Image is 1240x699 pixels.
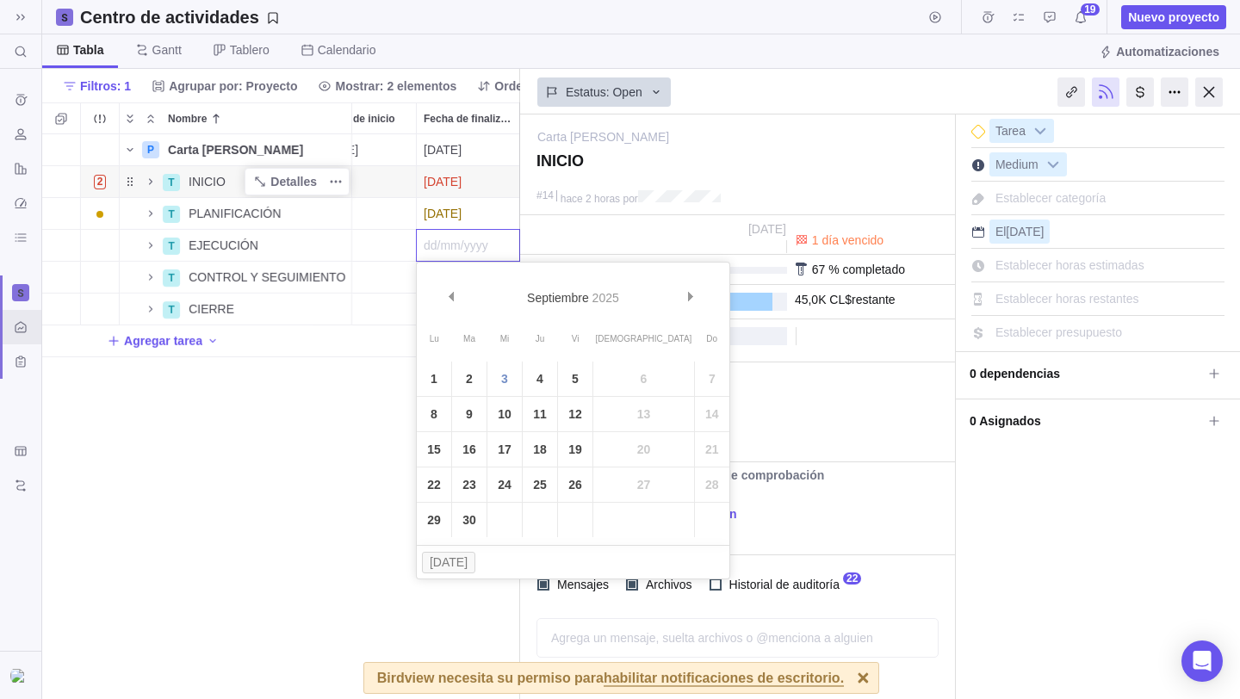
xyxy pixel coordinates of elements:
[527,291,589,305] span: Septiembre
[417,503,451,537] a: 29
[434,280,471,317] a: &#x3c;Ant
[452,397,487,431] a: 9
[452,467,487,502] a: 23
[558,397,592,431] a: 12
[596,334,692,343] span: Sábado
[523,397,557,431] a: 11
[452,362,487,396] a: 2
[487,467,522,502] a: 24
[523,467,557,502] a: 25
[452,432,487,467] a: 16
[500,334,510,343] span: Miércoles
[417,230,520,262] div: Fecha de finalización
[523,362,557,396] a: 4
[592,291,619,305] span: 2025
[487,432,522,467] a: 17
[417,467,451,502] a: 22
[706,334,717,343] span: Domingo
[523,432,557,467] a: 18
[430,334,439,343] span: Lunes
[558,432,592,467] a: 19
[572,334,580,343] span: Viernes
[417,397,451,431] a: 8
[417,432,451,467] a: 15
[686,292,696,301] span: Sig&#x3e;
[452,503,487,537] a: 30
[558,362,592,396] a: 5
[422,552,476,573] button: [DATE]
[558,467,592,502] a: 26
[487,362,522,396] a: 3
[487,397,522,431] a: 10
[42,134,520,699] div: grid
[536,334,545,343] span: Jueves
[416,229,520,262] input: dd/mm/yyyy
[675,280,712,317] a: Sig&#x3e;
[446,292,456,301] span: &#x3c;Ant
[463,334,475,343] span: Martes
[417,362,451,396] a: 1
